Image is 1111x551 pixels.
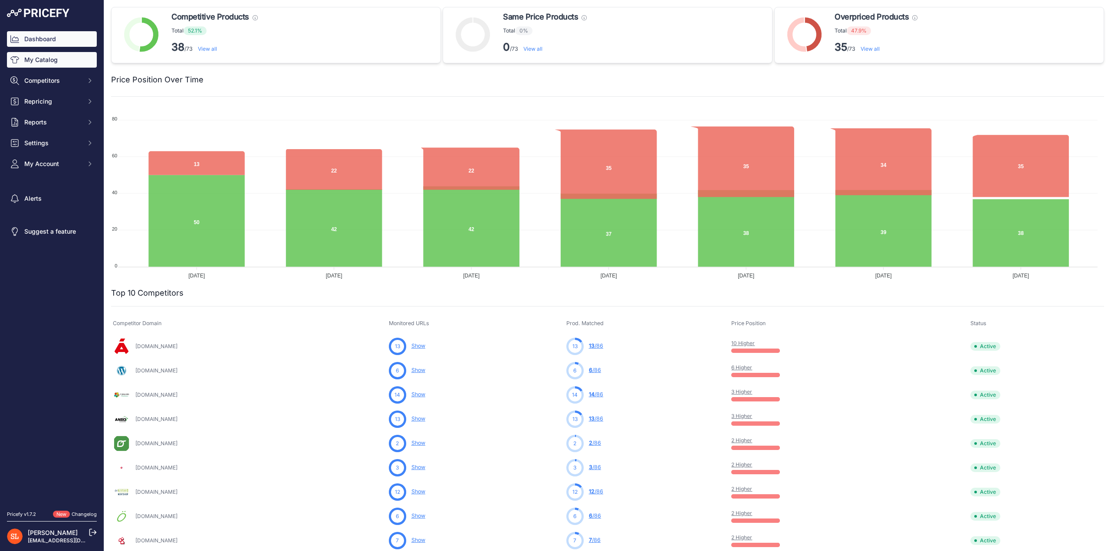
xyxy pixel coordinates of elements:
span: 2 [589,440,592,446]
span: 6 [396,367,399,375]
button: Settings [7,135,97,151]
a: 13/86 [589,342,603,349]
img: Pricefy Logo [7,9,69,17]
button: Repricing [7,94,97,109]
span: 13 [395,342,400,350]
span: 14 [572,391,578,399]
span: Active [970,366,1000,375]
tspan: [DATE] [601,273,617,279]
a: 2 Higher [731,534,752,541]
tspan: 40 [112,190,117,195]
a: 12/86 [589,488,603,495]
span: Monitored URLs [389,320,429,326]
span: 47.9% [847,26,871,35]
tspan: [DATE] [326,273,342,279]
span: Active [970,512,1000,521]
span: 6 [396,512,399,520]
p: /73 [835,40,917,54]
p: Total [171,26,258,35]
span: Active [970,439,1000,448]
a: [DOMAIN_NAME] [135,537,177,544]
span: 13 [572,342,578,350]
nav: Sidebar [7,31,97,500]
span: Active [970,536,1000,545]
a: View all [198,46,217,52]
tspan: 0 [115,263,117,268]
span: 12 [395,488,400,496]
a: Show [411,537,425,543]
span: 0% [515,26,532,35]
a: My Catalog [7,52,97,68]
a: [DOMAIN_NAME] [135,367,177,374]
tspan: 20 [112,226,117,231]
span: 3 [396,464,399,472]
a: Alerts [7,191,97,206]
span: 12 [589,488,595,495]
a: [DOMAIN_NAME] [135,440,177,447]
span: 2 [573,440,576,447]
button: Reports [7,114,97,130]
a: Suggest a feature [7,224,97,239]
span: Settings [24,139,81,147]
a: 3 Higher [731,413,752,419]
a: 2 Higher [731,510,752,516]
span: Active [970,342,1000,351]
a: [DOMAIN_NAME] [135,391,177,398]
tspan: 60 [112,153,117,158]
a: 2 Higher [731,486,752,492]
span: Competitors [24,76,81,85]
a: 3 Higher [731,388,752,395]
span: 7 [589,537,592,543]
span: 6 [589,512,592,519]
a: View all [523,46,542,52]
a: 2 Higher [731,461,752,468]
a: Show [411,415,425,422]
span: Active [970,391,1000,399]
a: 6/86 [589,512,601,519]
a: 7/86 [589,537,601,543]
span: Reports [24,118,81,127]
a: Show [411,440,425,446]
span: Price Position [731,320,766,326]
a: [DOMAIN_NAME] [135,513,177,519]
h2: Price Position Over Time [111,74,204,86]
span: 7 [396,537,399,544]
span: Repricing [24,97,81,106]
a: Show [411,512,425,519]
a: [EMAIL_ADDRESS][DOMAIN_NAME] [28,537,118,544]
span: 6 [589,367,592,373]
a: 10 Higher [731,340,755,346]
strong: 0 [503,41,510,53]
a: View all [861,46,880,52]
tspan: [DATE] [875,273,892,279]
a: Changelog [72,511,97,517]
h2: Top 10 Competitors [111,287,184,299]
span: 2 [396,440,399,447]
a: 6/86 [589,367,601,373]
span: New [53,511,70,518]
span: Overpriced Products [835,11,909,23]
p: /73 [503,40,587,54]
a: 13/86 [589,415,603,422]
a: Show [411,464,425,470]
a: Show [411,488,425,495]
span: 13 [572,415,578,423]
a: [DOMAIN_NAME] [135,489,177,495]
span: 6 [573,367,576,375]
button: My Account [7,156,97,172]
tspan: [DATE] [188,273,205,279]
p: /73 [171,40,258,54]
span: 3 [589,464,592,470]
span: 12 [572,488,578,496]
span: My Account [24,160,81,168]
a: 2/86 [589,440,601,446]
a: [PERSON_NAME] [28,529,78,536]
strong: 38 [171,41,184,53]
span: 52.1% [184,26,207,35]
a: Show [411,342,425,349]
a: Dashboard [7,31,97,47]
a: 6 Higher [731,364,752,371]
tspan: [DATE] [463,273,480,279]
span: Status [970,320,986,326]
a: 14/86 [589,391,603,398]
